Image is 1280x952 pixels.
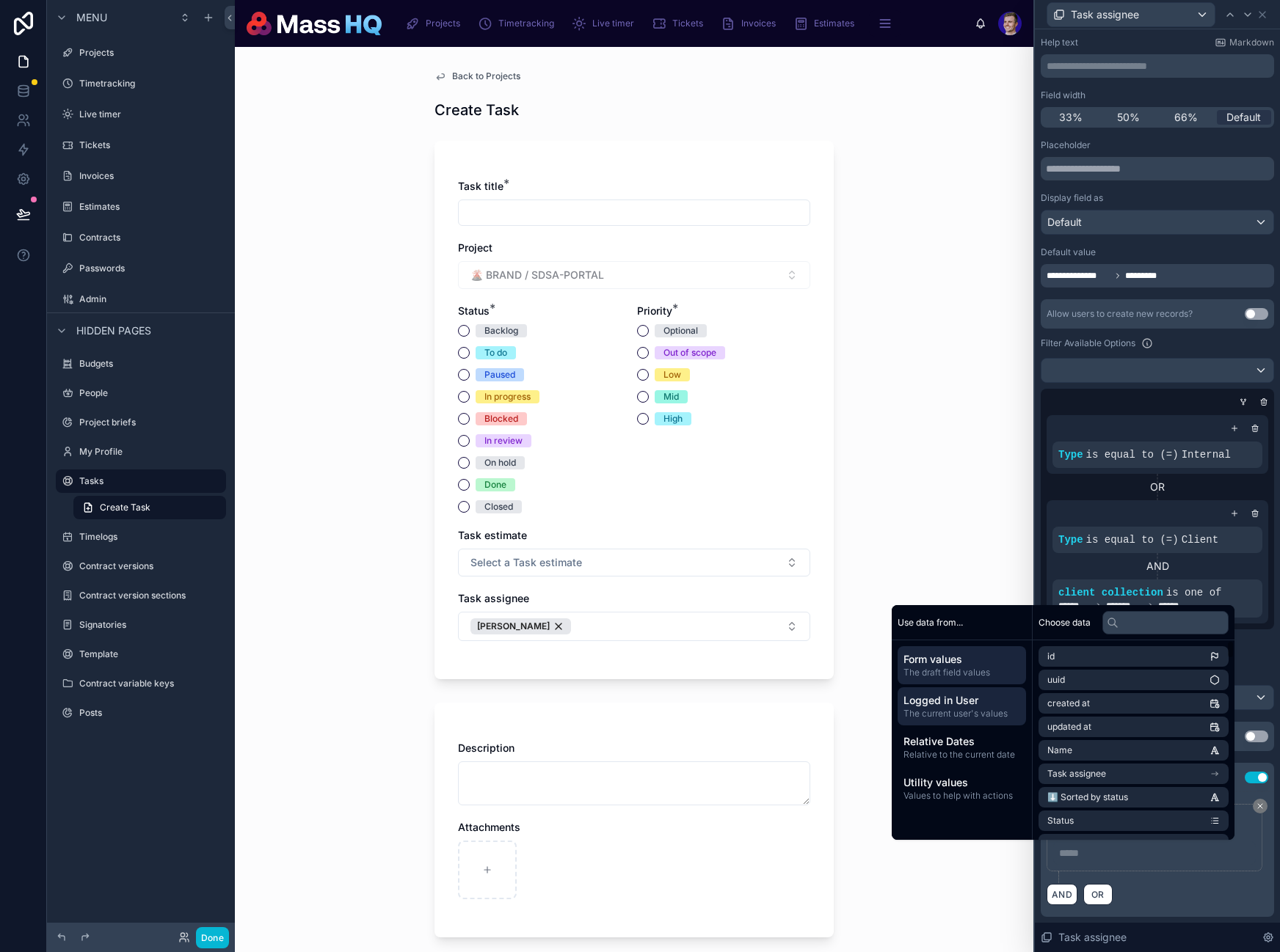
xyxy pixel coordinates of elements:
label: Posts [79,707,223,719]
label: People [79,387,223,399]
a: Estimates [56,195,226,219]
div: Backlog [484,324,518,337]
div: Paused [484,368,515,381]
a: Admin [56,288,226,311]
span: Hidden pages [76,323,151,338]
label: Timelogs [79,531,223,543]
span: Project [458,241,492,254]
span: Logged in User [903,693,1020,708]
button: OR [1083,884,1113,905]
span: Description [458,742,514,754]
div: OR [1047,480,1268,494]
a: Contract versions [56,554,226,578]
button: Task assignee [1047,2,1215,27]
button: Default [1041,210,1274,235]
label: Contract variable keys [79,678,223,689]
a: Invoices [716,10,786,37]
label: Tasks [79,475,217,487]
button: Select Button [458,549,810,576]
div: Low [663,368,681,381]
span: Markdown [1229,37,1274,48]
a: Live timer [56,103,226,126]
a: Markdown [1215,37,1274,48]
a: My Profile [56,440,226,464]
label: Template [79,648,223,660]
span: Status [458,304,490,317]
label: Filter Available Options [1041,337,1135,349]
label: Estimates [79,201,223,213]
span: Relative to the current date [903,749,1020,761]
div: To do [484,346,507,359]
label: Default value [1041,246,1096,258]
span: 33% [1059,110,1083,125]
label: Contract version sections [79,590,223,601]
a: Timetracking [56,72,226,95]
span: [PERSON_NAME] [477,620,550,632]
span: Values to help with actions [903,790,1020,802]
span: 66% [1174,110,1198,125]
label: Invoices [79,170,223,182]
a: Projects [401,10,470,37]
div: On hold [484,456,516,469]
span: 50% [1117,110,1140,125]
a: Timelogs [56,525,226,549]
label: My Profile [79,446,223,458]
span: The current user's values [903,708,1020,720]
div: High [663,412,683,425]
span: Type [1058,534,1083,546]
a: Tickets [56,133,226,157]
label: Placeholder [1041,139,1091,151]
label: Help text [1041,37,1078,48]
span: Task estimate [458,529,527,541]
a: Estimates [789,10,865,37]
span: is one of [1166,587,1222,598]
span: The draft field values [903,667,1020,678]
a: Projects [56,41,226,65]
span: Create Task [100,502,150,513]
span: Priority [637,304,672,317]
span: Menu [76,10,107,25]
label: Timetracking [79,78,223,89]
span: Task assignee [1071,7,1139,22]
label: Contracts [79,232,223,244]
a: Signatories [56,613,226,637]
label: Signatories [79,619,223,631]
button: Select Button [458,612,810,641]
span: Use data from... [898,617,963,629]
a: Contracts [56,226,226,249]
a: Passwords [56,257,226,280]
a: Posts [56,701,226,725]
span: Default [1047,215,1082,230]
span: Tickets [672,18,703,29]
span: Task assignee [458,592,529,604]
a: Contract variable keys [56,672,226,695]
span: client collection [1058,587,1163,598]
a: Project briefs [56,411,226,434]
span: Choose data [1039,617,1091,629]
a: Create Task [73,496,226,519]
div: Blocked [484,412,518,425]
span: Internal [1182,449,1231,461]
span: Attachments [458,821,520,833]
span: Select a Task estimate [470,555,582,570]
a: People [56,381,226,405]
label: Passwords [79,263,223,274]
label: Contract versions [79,560,223,572]
span: Back to Projects [452,70,520,82]
a: Tasks [56,469,226,493]
div: Optional [663,324,698,337]
a: Tickets [647,10,713,37]
span: Form values [903,652,1020,667]
div: scrollable content [393,7,975,40]
img: App logo [247,12,382,35]
div: Allow users to create new records? [1047,308,1193,320]
div: In progress [484,390,531,403]
div: Closed [484,500,513,513]
div: Mid [663,390,679,403]
span: Task title [458,180,503,192]
div: scrollable content [1041,54,1274,78]
label: Tickets [79,139,223,151]
span: Relative Dates [903,734,1020,749]
button: AND [1047,884,1077,905]
div: scrollable content [892,640,1032,813]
